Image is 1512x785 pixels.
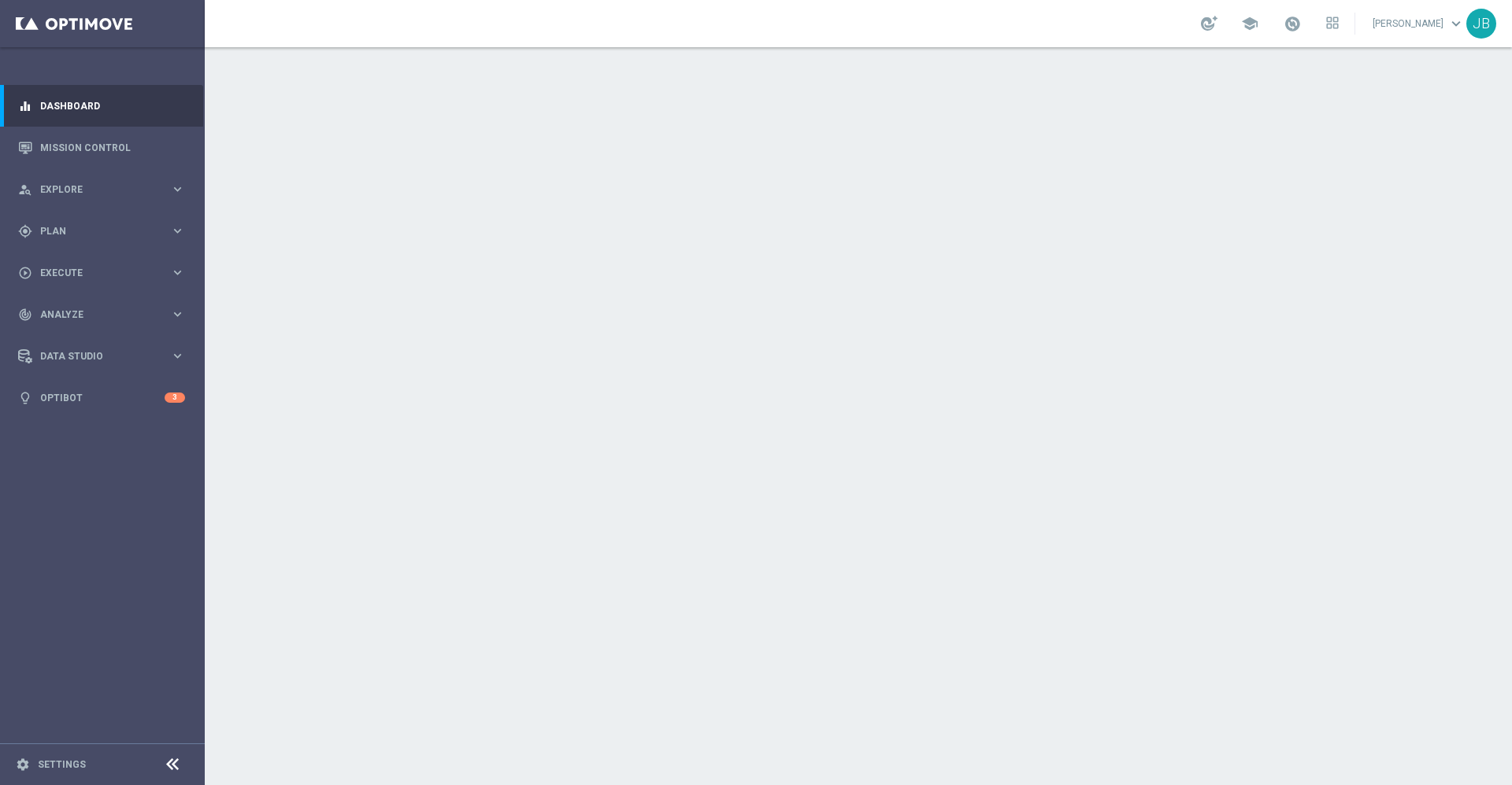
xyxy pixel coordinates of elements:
button: gps_fixed Plan keyboard_arrow_right [17,225,186,238]
i: lightbulb [18,391,32,405]
i: keyboard_arrow_right [170,223,185,238]
div: 3 [165,392,185,403]
div: JB [1466,9,1496,39]
i: play_circle_outline [18,266,32,280]
i: person_search [18,182,32,197]
a: [PERSON_NAME]keyboard_arrow_down [1371,12,1466,35]
a: Mission Control [40,127,185,168]
i: keyboard_arrow_right [170,182,185,197]
a: Optibot [40,377,165,418]
i: settings [16,757,30,772]
span: Analyze [40,310,170,319]
button: lightbulb Optibot 3 [17,392,186,404]
div: Data Studio [18,349,170,363]
button: Mission Control [17,142,186,154]
button: Data Studio keyboard_arrow_right [17,350,186,363]
a: Settings [38,760,86,769]
i: track_changes [18,308,32,322]
button: play_circle_outline Execute keyboard_arrow_right [17,267,186,279]
div: Explore [18,182,170,197]
i: keyboard_arrow_right [170,348,185,363]
div: Dashboard [18,85,185,127]
i: gps_fixed [18,224,32,238]
div: Analyze [18,308,170,322]
span: Plan [40,227,170,236]
span: Execute [40,268,170,278]
span: school [1241,15,1258,32]
div: Mission Control [18,127,185,168]
div: Optibot [18,377,185,418]
i: keyboard_arrow_right [170,307,185,322]
div: Plan [18,224,170,238]
div: Execute [18,266,170,280]
button: person_search Explore keyboard_arrow_right [17,183,186,196]
span: Data Studio [40,352,170,361]
button: track_changes Analyze keyboard_arrow_right [17,308,186,321]
i: equalizer [18,99,32,113]
a: Dashboard [40,85,185,127]
i: keyboard_arrow_right [170,265,185,280]
button: equalizer Dashboard [17,100,186,112]
span: keyboard_arrow_down [1447,15,1465,32]
span: Explore [40,185,170,194]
